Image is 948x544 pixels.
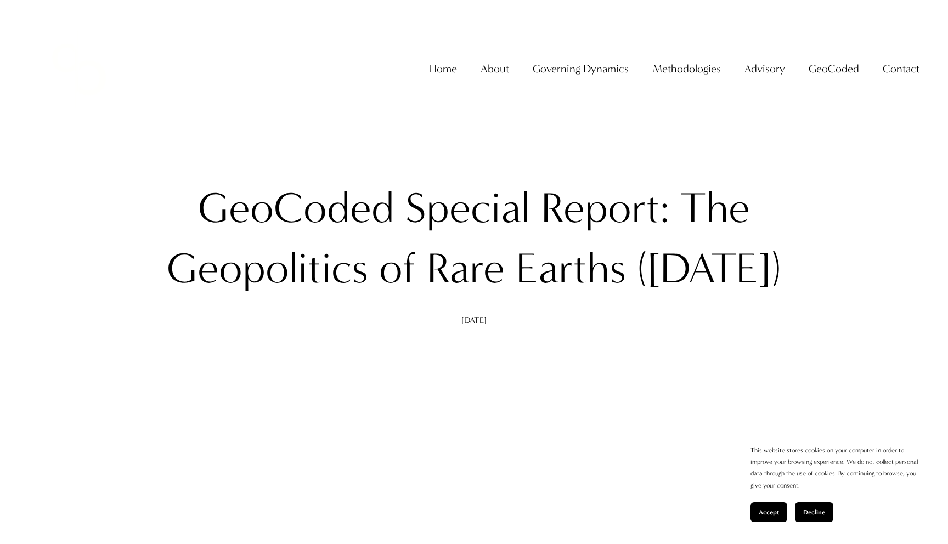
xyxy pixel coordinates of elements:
span: Advisory [744,59,785,79]
span: Decline [803,508,825,516]
a: folder dropdown [809,58,859,80]
button: Accept [751,502,787,522]
span: Contact [883,59,919,79]
a: folder dropdown [533,58,629,80]
span: Accept [759,508,779,516]
a: folder dropdown [744,58,785,80]
img: Christopher Sanchez &amp; Co. [29,19,129,120]
span: Methodologies [653,59,721,79]
a: folder dropdown [883,58,919,80]
h1: GeoCoded Special Report: The Geopolitics of Rare Earths ([DATE]) [122,178,826,298]
span: [DATE] [461,315,487,325]
a: Home [430,58,457,80]
button: Decline [795,502,833,522]
p: This website stores cookies on your computer in order to improve your browsing experience. We do ... [751,445,926,491]
a: folder dropdown [653,58,721,80]
span: GeoCoded [809,59,859,79]
section: Cookie banner [740,434,937,533]
span: Governing Dynamics [533,59,629,79]
a: folder dropdown [481,58,509,80]
span: About [481,59,509,79]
